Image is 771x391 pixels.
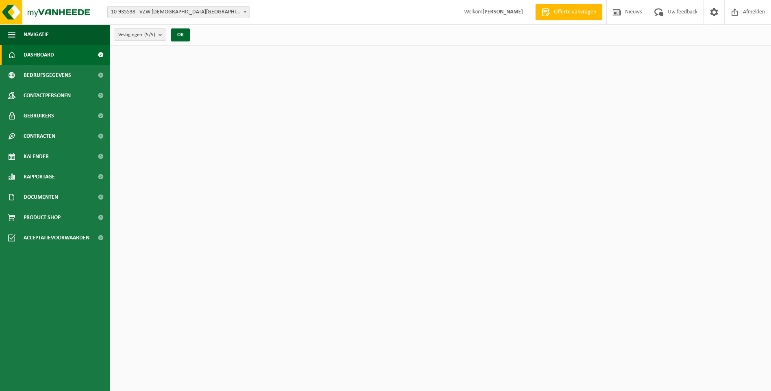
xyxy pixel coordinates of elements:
span: Bedrijfsgegevens [24,65,71,85]
span: Kalender [24,146,49,167]
span: Product Shop [24,207,61,228]
span: Contactpersonen [24,85,71,106]
span: Offerte aanvragen [552,8,598,16]
span: Dashboard [24,45,54,65]
span: Gebruikers [24,106,54,126]
span: Documenten [24,187,58,207]
span: Contracten [24,126,55,146]
span: 10-935538 - VZW PRIESTER DAENS COLLEGE - AALST [108,7,249,18]
count: (5/5) [144,32,155,37]
span: Rapportage [24,167,55,187]
button: OK [171,28,190,41]
a: Offerte aanvragen [535,4,602,20]
strong: [PERSON_NAME] [482,9,523,15]
button: Vestigingen(5/5) [114,28,166,41]
span: 10-935538 - VZW PRIESTER DAENS COLLEGE - AALST [107,6,250,18]
span: Navigatie [24,24,49,45]
span: Vestigingen [118,29,155,41]
span: Acceptatievoorwaarden [24,228,89,248]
